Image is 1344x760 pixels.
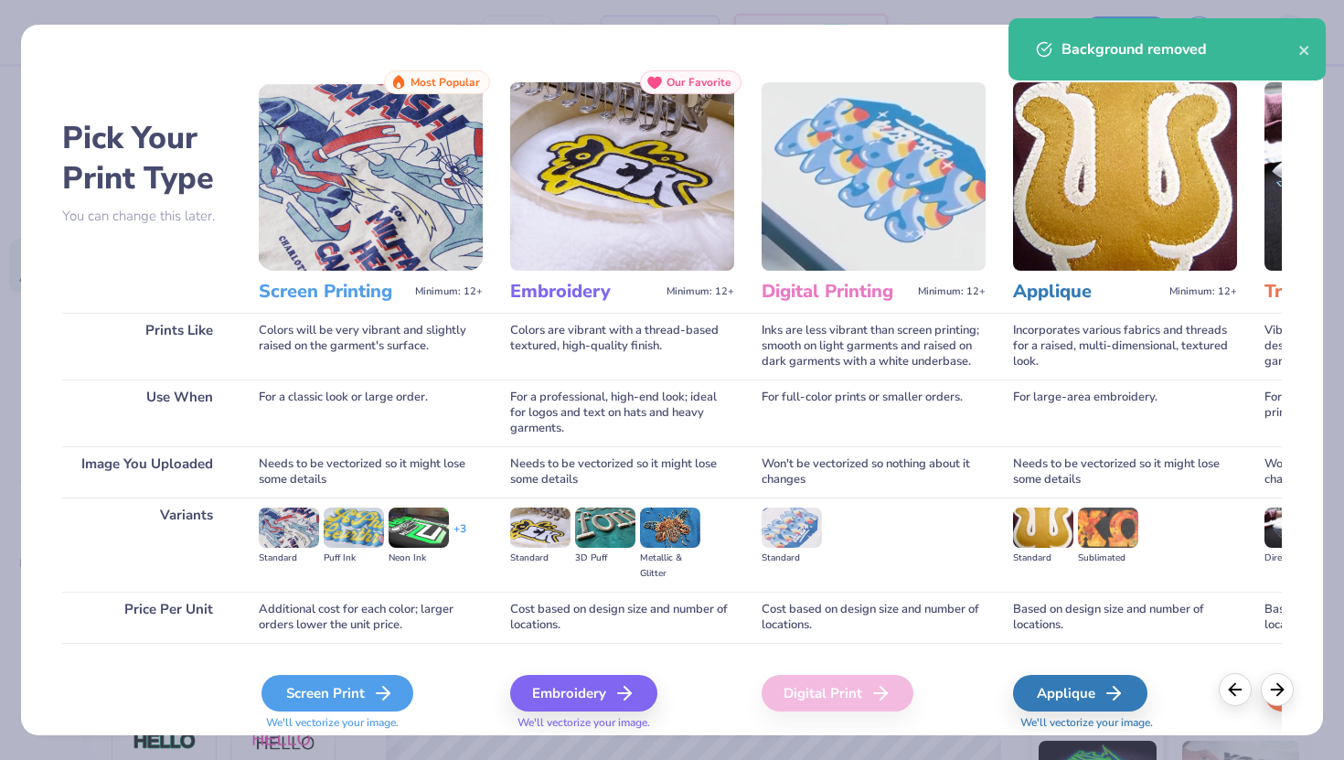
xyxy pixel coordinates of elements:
div: Image You Uploaded [62,446,231,498]
div: Neon Ink [389,551,449,566]
div: Sublimated [1078,551,1138,566]
div: Needs to be vectorized so it might lose some details [259,446,483,498]
div: For full-color prints or smaller orders. [762,380,986,446]
img: Screen Printing [259,82,483,271]
span: We'll vectorize your image. [259,715,483,731]
h3: Digital Printing [762,280,911,304]
span: We'll vectorize your image. [510,715,734,731]
span: Minimum: 12+ [1169,285,1237,298]
img: Standard [1013,508,1073,548]
img: Standard [510,508,571,548]
p: You can change this later. [62,209,231,224]
span: Our Favorite [667,76,731,89]
div: Metallic & Glitter [640,551,700,582]
div: Digital Print [762,675,913,712]
div: Price Per Unit [62,592,231,643]
span: Most Popular [411,76,480,89]
div: Direct-to-film [1264,551,1325,566]
div: Embroidery [510,675,657,712]
div: For a professional, high-end look; ideal for logos and text on hats and heavy garments. [510,380,734,446]
div: Standard [259,551,319,566]
div: Needs to be vectorized so it might lose some details [510,446,734,498]
div: 3D Puff [575,551,635,566]
h3: Screen Printing [259,280,408,304]
button: close [1298,38,1311,60]
div: Inks are less vibrant than screen printing; smooth on light garments and raised on dark garments ... [762,313,986,380]
img: Neon Ink [389,508,449,548]
div: Based on design size and number of locations. [1013,592,1237,643]
h3: Embroidery [510,280,659,304]
div: Needs to be vectorized so it might lose some details [1013,446,1237,498]
div: For a classic look or large order. [259,380,483,446]
img: Digital Printing [762,82,986,271]
div: Standard [510,551,571,566]
h3: Applique [1013,280,1162,304]
div: Prints Like [62,313,231,380]
span: Minimum: 12+ [415,285,483,298]
div: Variants [62,498,231,592]
img: Sublimated [1078,508,1138,548]
img: Applique [1013,82,1237,271]
div: Applique [1013,675,1147,712]
div: Incorporates various fabrics and threads for a raised, multi-dimensional, textured look. [1013,313,1237,380]
div: Cost based on design size and number of locations. [762,592,986,643]
div: Use When [62,380,231,446]
div: Won't be vectorized so nothing about it changes [762,446,986,498]
div: Background removed [1061,38,1298,60]
div: Puff Ink [324,551,384,566]
div: Standard [1013,551,1073,566]
span: Minimum: 12+ [667,285,734,298]
div: For large-area embroidery. [1013,380,1237,446]
div: Standard [762,551,822,566]
div: Cost based on design size and number of locations. [510,592,734,643]
h2: Pick Your Print Type [62,118,231,198]
img: Standard [259,508,319,548]
img: Puff Ink [324,508,384,548]
img: Metallic & Glitter [640,508,700,548]
img: 3D Puff [575,508,635,548]
span: Minimum: 12+ [918,285,986,298]
span: We'll vectorize your image. [1013,715,1237,731]
img: Standard [762,508,822,548]
div: Additional cost for each color; larger orders lower the unit price. [259,592,483,643]
div: Screen Print [261,675,413,712]
img: Direct-to-film [1264,508,1325,548]
div: Colors are vibrant with a thread-based textured, high-quality finish. [510,313,734,380]
img: Embroidery [510,82,734,271]
div: Colors will be very vibrant and slightly raised on the garment's surface. [259,313,483,380]
div: + 3 [453,521,466,552]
